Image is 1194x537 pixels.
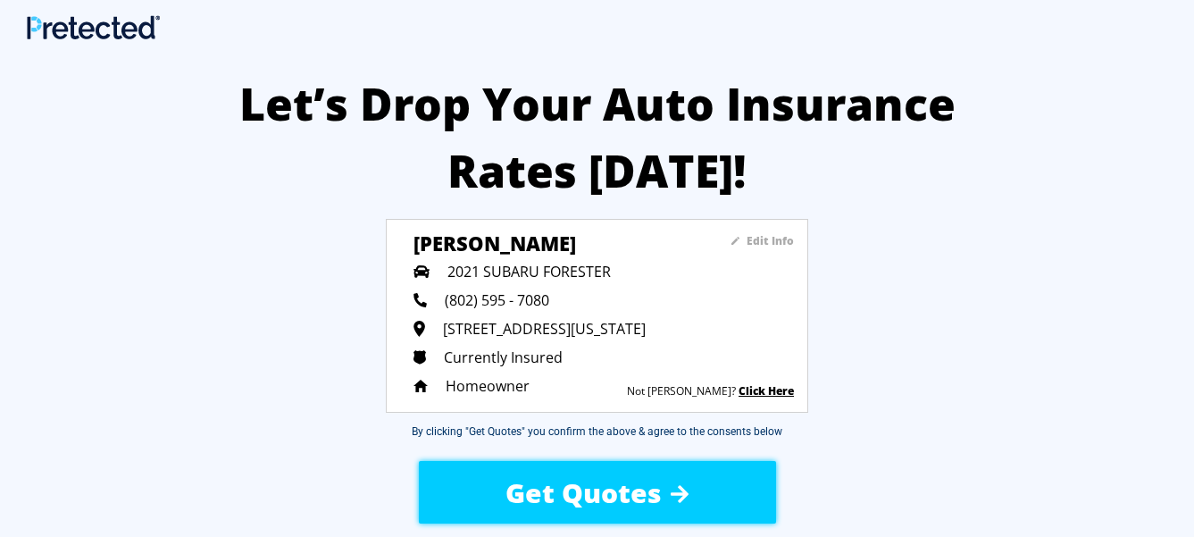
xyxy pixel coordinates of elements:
span: 2021 SUBARU FORESTER [447,262,611,281]
span: Get Quotes [505,474,662,511]
span: Currently Insured [444,348,563,367]
div: By clicking "Get Quotes" you confirm the above & agree to the consents below [412,424,782,440]
span: Homeowner [446,376,530,396]
sapn: Edit Info [747,233,794,248]
img: Main Logo [27,15,160,39]
h2: Let’s Drop Your Auto Insurance Rates [DATE]! [222,71,972,205]
span: (802) 595 - 7080 [445,290,549,310]
span: [STREET_ADDRESS][US_STATE] [443,319,646,339]
h3: [PERSON_NAME] [413,230,677,248]
button: Get Quotes [419,461,776,524]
